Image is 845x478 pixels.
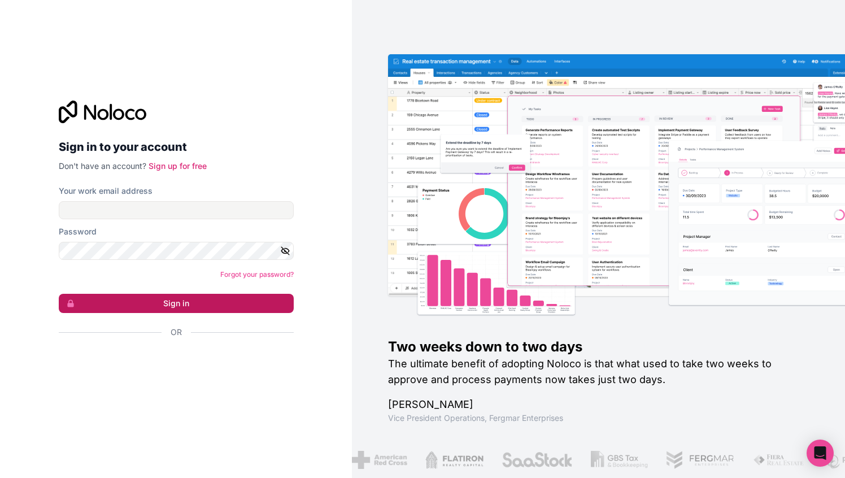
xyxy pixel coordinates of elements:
iframe: Кнопка "Войти с аккаунтом Google" [53,350,290,375]
a: Forgot your password? [220,270,294,279]
button: Sign in [59,294,294,313]
h2: Sign in to your account [59,137,294,157]
h1: [PERSON_NAME] [388,397,809,412]
h1: Vice President Operations , Fergmar Enterprises [388,412,809,424]
span: Or [171,327,182,338]
span: Don't have an account? [59,161,146,171]
a: Sign up for free [149,161,207,171]
label: Password [59,226,97,237]
img: /assets/saastock-C6Zbiodz.png [500,451,572,469]
img: /assets/american-red-cross-BAupjrZR.png [351,451,406,469]
img: /assets/flatiron-C8eUkumj.png [424,451,483,469]
h2: The ultimate benefit of adopting Noloco is that what used to take two weeks to approve and proces... [388,356,809,388]
input: Email address [59,201,294,219]
img: /assets/fiera-fwj2N5v4.png [752,451,805,469]
label: Your work email address [59,185,153,197]
img: /assets/gbstax-C-GtDUiK.png [590,451,647,469]
input: Password [59,242,294,260]
img: /assets/fergmar-CudnrXN5.png [665,451,734,469]
h1: Two weeks down to two days [388,338,809,356]
div: Open Intercom Messenger [807,440,834,467]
